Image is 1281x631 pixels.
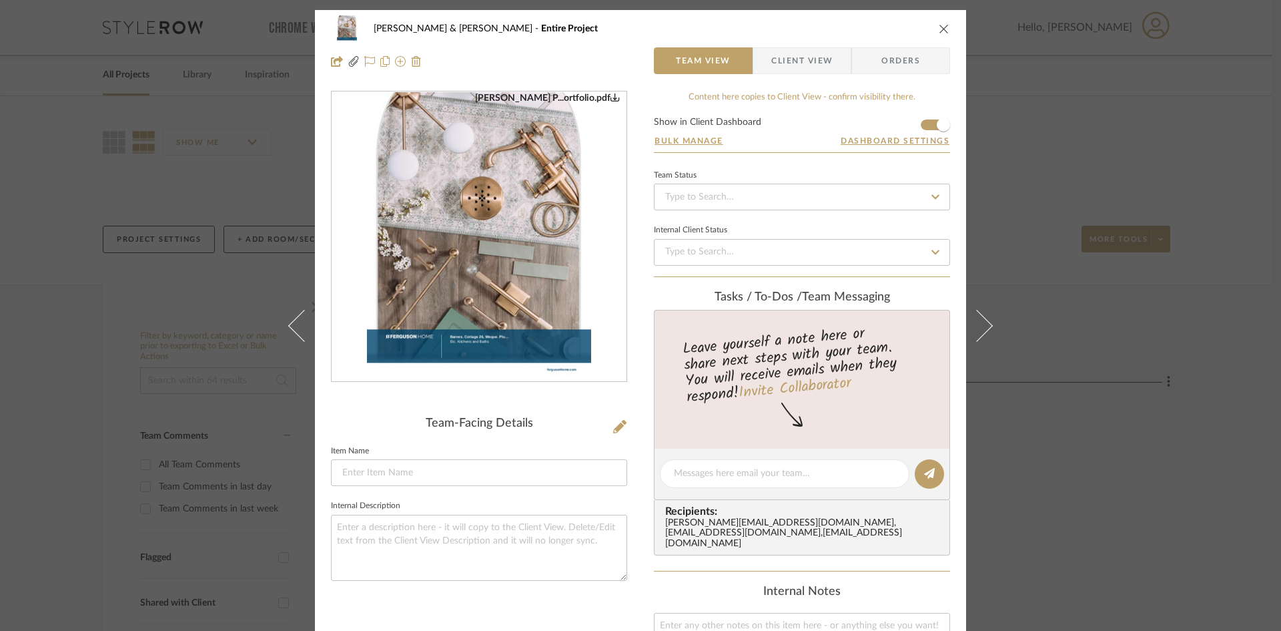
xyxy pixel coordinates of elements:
[938,23,950,35] button: close
[867,47,935,74] span: Orders
[676,47,731,74] span: Team View
[331,448,369,455] label: Item Name
[654,184,950,210] input: Type to Search…
[331,459,627,486] input: Enter Item Name
[654,290,950,305] div: team Messaging
[653,319,952,409] div: Leave yourself a note here or share next steps with your team. You will receive emails when they ...
[738,372,852,405] a: Invite Collaborator
[654,227,727,234] div: Internal Client Status
[654,135,724,147] button: Bulk Manage
[771,47,833,74] span: Client View
[331,503,400,509] label: Internal Description
[715,291,802,303] span: Tasks / To-Dos /
[541,24,598,33] span: Entire Project
[665,518,944,550] div: [PERSON_NAME][EMAIL_ADDRESS][DOMAIN_NAME] , [EMAIL_ADDRESS][DOMAIN_NAME] , [EMAIL_ADDRESS][DOMAIN...
[411,56,422,67] img: Remove from project
[331,15,363,42] img: 8d469ce5-7753-475a-9f98-9eda2f6acad3_48x40.jpg
[654,585,950,600] div: Internal Notes
[475,92,620,104] div: [PERSON_NAME] P...ortfolio.pdf
[374,24,541,33] span: [PERSON_NAME] & [PERSON_NAME]
[840,135,950,147] button: Dashboard Settings
[654,91,950,104] div: Content here copies to Client View - confirm visibility there.
[332,92,626,382] div: 0
[331,417,627,431] div: Team-Facing Details
[654,239,950,266] input: Type to Search…
[654,172,697,179] div: Team Status
[367,92,591,382] img: 8d469ce5-7753-475a-9f98-9eda2f6acad3_436x436.jpg
[665,505,944,517] span: Recipients:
